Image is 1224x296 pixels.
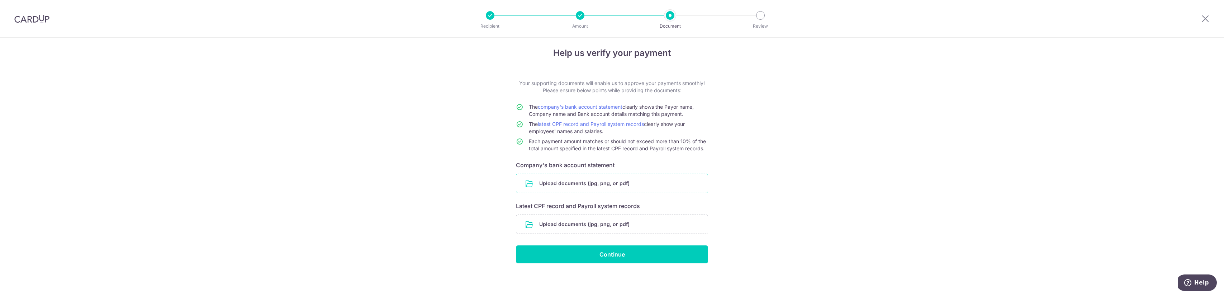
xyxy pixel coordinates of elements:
[529,121,685,134] span: The clearly show your employees' names and salaries.
[529,138,706,151] span: Each payment amount matches or should not exceed more than 10% of the total amount specified in t...
[1178,274,1217,292] iframe: Opens a widget where you can find more information
[538,104,622,110] a: company's bank account statement
[516,80,708,94] p: Your supporting documents will enable us to approve your payments smoothly! Please ensure below p...
[516,215,708,234] div: Upload documents (jpg, png, or pdf)
[464,23,517,30] p: Recipient
[529,104,694,117] span: The clearly shows the Payor name, Company name and Bank account details matching this payment.
[14,14,49,23] img: CardUp
[516,161,708,169] h6: Company's bank account statement
[516,174,708,193] div: Upload documents (jpg, png, or pdf)
[516,47,708,60] h4: Help us verify your payment
[538,121,644,127] a: latest CPF record and Payroll system records
[734,23,787,30] p: Review
[516,245,708,263] input: Continue
[644,23,697,30] p: Document
[554,23,607,30] p: Amount
[516,202,708,210] h6: Latest CPF record and Payroll system records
